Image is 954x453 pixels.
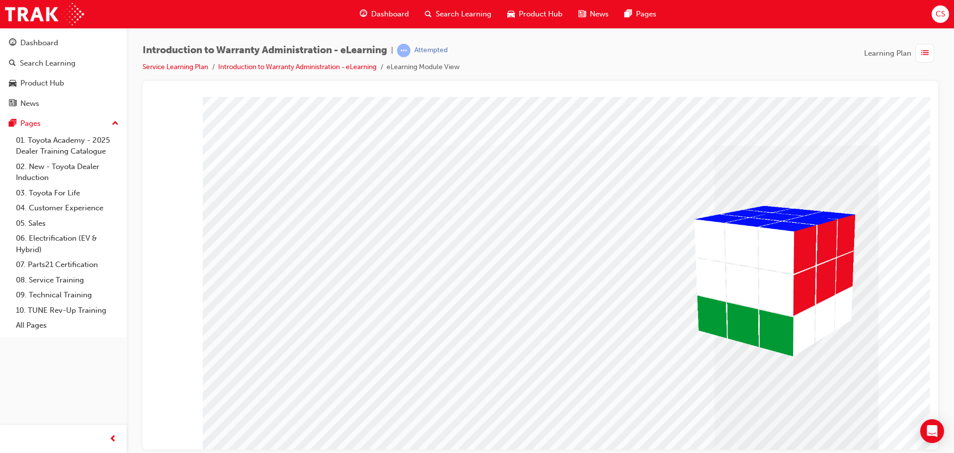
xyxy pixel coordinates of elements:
div: Product Hub [20,78,64,89]
a: 08. Service Training [12,272,123,288]
a: Dashboard [4,34,123,52]
button: Learning Plan [864,44,938,63]
span: guage-icon [9,39,16,48]
span: | [391,45,393,56]
span: News [590,8,609,20]
div: Attempted [414,46,448,55]
a: pages-iconPages [617,4,664,24]
button: DashboardSearch LearningProduct HubNews [4,32,123,114]
a: Introduction to Warranty Administration - eLearning [218,63,377,71]
div: Dashboard [20,37,58,49]
button: CS [932,5,949,23]
span: Introduction to Warranty Administration - eLearning [143,45,387,56]
span: learningRecordVerb_ATTEMPT-icon [397,44,410,57]
a: 06. Electrification (EV & Hybrid) [12,231,123,257]
span: news-icon [578,8,586,20]
button: Pages [4,114,123,133]
span: guage-icon [360,8,367,20]
span: CS [936,8,945,20]
a: 05. Sales [12,216,123,231]
li: eLearning Module View [387,62,460,73]
a: News [4,94,123,113]
a: 10. TUNE Rev-Up Training [12,303,123,318]
img: Trak [5,3,84,25]
a: search-iconSearch Learning [417,4,499,24]
a: guage-iconDashboard [352,4,417,24]
span: Search Learning [436,8,491,20]
span: car-icon [507,8,515,20]
span: search-icon [9,59,16,68]
span: list-icon [921,47,929,60]
div: Open Intercom Messenger [920,419,944,443]
span: prev-icon [109,433,117,446]
span: pages-icon [625,8,632,20]
a: 02. New - Toyota Dealer Induction [12,159,123,185]
span: news-icon [9,99,16,108]
a: 07. Parts21 Certification [12,257,123,272]
span: up-icon [112,117,119,130]
a: Product Hub [4,74,123,92]
a: car-iconProduct Hub [499,4,570,24]
span: Product Hub [519,8,562,20]
a: 09. Technical Training [12,287,123,303]
span: car-icon [9,79,16,88]
a: 01. Toyota Academy - 2025 Dealer Training Catalogue [12,133,123,159]
a: 03. Toyota For Life [12,185,123,201]
span: pages-icon [9,119,16,128]
a: All Pages [12,318,123,333]
span: Dashboard [371,8,409,20]
span: search-icon [425,8,432,20]
a: Search Learning [4,54,123,73]
span: Pages [636,8,656,20]
div: Search Learning [20,58,76,69]
span: Learning Plan [864,48,911,59]
div: News [20,98,39,109]
a: news-iconNews [570,4,617,24]
div: Pages [20,118,41,129]
a: 04. Customer Experience [12,200,123,216]
a: Service Learning Plan [143,63,208,71]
